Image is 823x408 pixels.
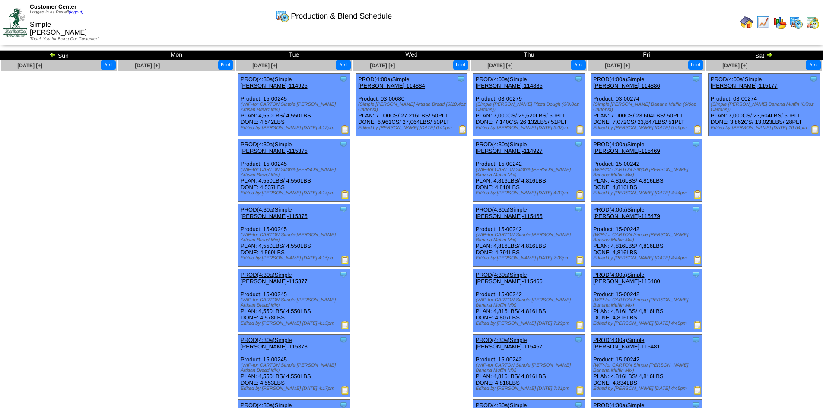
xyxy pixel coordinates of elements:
div: Product: 15-00242 PLAN: 4,816LBS / 4,816LBS DONE: 4,810LBS [473,139,585,202]
td: Sun [0,51,118,60]
img: Production Report [693,256,702,264]
a: [DATE] [+] [135,63,160,69]
div: Edited by [PERSON_NAME] [DATE] 6:40pm [358,125,467,130]
button: Print [688,60,703,70]
img: Tooltip [339,75,348,83]
div: (Simple [PERSON_NAME] Banana Muffin (6/9oz Cartons)) [593,102,702,112]
a: [DATE] [+] [605,63,630,69]
a: PROD(4:00a)Simple [PERSON_NAME]-115177 [711,76,778,89]
img: Tooltip [574,75,583,83]
div: Product: 15-00242 PLAN: 4,816LBS / 4,816LBS DONE: 4,807LBS [473,269,585,332]
a: PROD(4:00a)Simple [PERSON_NAME]-114886 [593,76,660,89]
img: Tooltip [339,205,348,214]
img: Production Report [341,386,350,395]
img: Production Report [341,321,350,329]
img: calendarinout.gif [806,16,820,29]
img: Tooltip [574,270,583,279]
img: line_graph.gif [756,16,770,29]
span: Logged in as Pestell [30,10,83,15]
img: Tooltip [692,205,700,214]
a: [DATE] [+] [722,63,747,69]
a: (logout) [69,10,83,15]
button: Print [806,60,821,70]
div: Edited by [PERSON_NAME] [DATE] 4:45pm [593,321,702,326]
img: Production Report [693,190,702,199]
img: graph.gif [773,16,787,29]
div: (Simple [PERSON_NAME] Artisan Bread (6/10.4oz Cartons)) [358,102,467,112]
button: Print [218,60,233,70]
img: home.gif [740,16,754,29]
img: Production Report [693,386,702,395]
img: Production Report [576,321,585,329]
span: Customer Center [30,3,76,10]
a: PROD(4:30a)Simple [PERSON_NAME]-115375 [241,141,308,154]
span: Production & Blend Schedule [291,12,392,21]
div: Product: 15-00242 PLAN: 4,816LBS / 4,816LBS DONE: 4,791LBS [473,204,585,267]
div: (WIP-for CARTON Simple [PERSON_NAME] Banana Muffin Mix) [593,167,702,177]
div: Edited by [PERSON_NAME] [DATE] 7:31pm [476,386,585,391]
div: Edited by [PERSON_NAME] [DATE] 4:44pm [593,256,702,261]
a: PROD(4:00a)Simple [PERSON_NAME]-114885 [476,76,543,89]
div: Edited by [PERSON_NAME] [DATE] 4:17pm [241,386,350,391]
a: PROD(4:30a)Simple [PERSON_NAME]-114925 [241,76,308,89]
div: (WIP-for CARTON Simple [PERSON_NAME] Banana Muffin Mix) [593,363,702,373]
img: Production Report [693,321,702,329]
span: Simple [PERSON_NAME] [30,21,87,36]
div: Edited by [PERSON_NAME] [DATE] 5:03pm [476,125,585,130]
a: [DATE] [+] [252,63,277,69]
img: Production Report [341,125,350,134]
div: (WIP-for CARTON Simple [PERSON_NAME] Artisan Bread Mix) [241,102,350,112]
div: Product: 15-00242 PLAN: 4,816LBS / 4,816LBS DONE: 4,818LBS [473,335,585,397]
img: ZoRoCo_Logo(Green%26Foil)%20jpg.webp [3,8,27,37]
div: Edited by [PERSON_NAME] [DATE] 7:09pm [476,256,585,261]
div: Product: 15-00242 PLAN: 4,816LBS / 4,816LBS DONE: 4,816LBS [591,269,702,332]
img: Production Report [341,256,350,264]
a: [DATE] [+] [487,63,512,69]
div: (WIP-for CARTON Simple [PERSON_NAME] Banana Muffin Mix) [476,363,585,373]
div: (WIP-for CARTON Simple [PERSON_NAME] Artisan Bread Mix) [241,167,350,177]
img: Tooltip [339,335,348,344]
a: PROD(4:00a)Simple [PERSON_NAME]-115481 [593,337,660,350]
img: Production Report [341,190,350,199]
td: Tue [235,51,353,60]
img: Tooltip [457,75,465,83]
div: Edited by [PERSON_NAME] [DATE] 4:45pm [593,386,702,391]
button: Print [571,60,586,70]
div: Product: 15-00245 PLAN: 4,550LBS / 4,550LBS DONE: 4,537LBS [238,139,350,202]
div: (Simple [PERSON_NAME] Pizza Dough (6/9.8oz Cartons)) [476,102,585,112]
div: Edited by [PERSON_NAME] [DATE] 4:12pm [241,125,350,130]
td: Sat [705,51,823,60]
div: Product: 03-00680 PLAN: 7,000CS / 27,216LBS / 50PLT DONE: 6,961CS / 27,064LBS / 50PLT [356,74,467,136]
div: Product: 15-00242 PLAN: 4,816LBS / 4,816LBS DONE: 4,834LBS [591,335,702,397]
img: Production Report [458,125,467,134]
a: PROD(4:30a)Simple [PERSON_NAME]-115377 [241,272,308,285]
a: PROD(4:00a)Simple [PERSON_NAME]-115469 [593,141,660,154]
img: Production Report [693,125,702,134]
div: Edited by [PERSON_NAME] [DATE] 7:29pm [476,321,585,326]
img: Tooltip [339,270,348,279]
img: Tooltip [692,335,700,344]
div: Edited by [PERSON_NAME] [DATE] 4:15pm [241,256,350,261]
a: PROD(4:30a)Simple [PERSON_NAME]-114927 [476,141,543,154]
span: Thank You for Being Our Customer! [30,37,99,41]
div: (WIP-for CARTON Simple [PERSON_NAME] Artisan Bread Mix) [241,363,350,373]
a: PROD(4:30a)Simple [PERSON_NAME]-115465 [476,206,543,219]
div: Product: 15-00245 PLAN: 4,550LBS / 4,550LBS DONE: 4,542LBS [238,74,350,136]
img: Tooltip [574,205,583,214]
a: [DATE] [+] [17,63,42,69]
div: Product: 15-00245 PLAN: 4,550LBS / 4,550LBS DONE: 4,553LBS [238,335,350,397]
img: Production Report [811,125,820,134]
div: Product: 03-00279 PLAN: 7,000CS / 25,620LBS / 50PLT DONE: 7,140CS / 26,132LBS / 51PLT [473,74,585,136]
img: Tooltip [574,140,583,149]
img: arrowleft.gif [49,51,56,58]
a: PROD(4:30a)Simple [PERSON_NAME]-115376 [241,206,308,219]
div: Product: 15-00245 PLAN: 4,550LBS / 4,550LBS DONE: 4,569LBS [238,204,350,267]
span: [DATE] [+] [370,63,395,69]
div: (WIP-for CARTON Simple [PERSON_NAME] Artisan Bread Mix) [241,297,350,308]
a: PROD(4:00a)Simple [PERSON_NAME]-114884 [358,76,425,89]
div: (WIP-for CARTON Simple [PERSON_NAME] Banana Muffin Mix) [476,232,585,243]
div: (WIP-for CARTON Simple [PERSON_NAME] Banana Muffin Mix) [593,297,702,308]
